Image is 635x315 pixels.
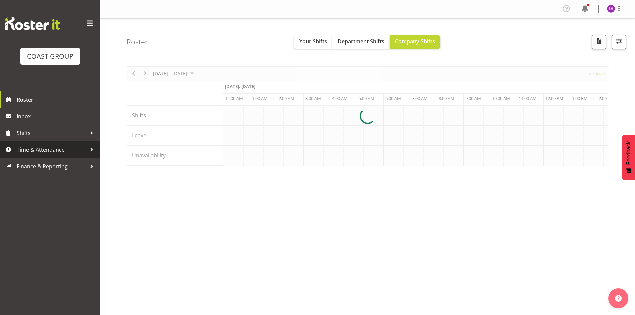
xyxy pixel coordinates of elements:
[17,145,87,155] span: Time & Attendance
[332,35,390,49] button: Department Shifts
[338,38,384,45] span: Department Shifts
[607,5,615,13] img: stephanie-hill-grant9928.jpg
[5,17,60,30] img: Rosterit website logo
[17,95,97,105] span: Roster
[626,141,632,165] span: Feedback
[294,35,332,49] button: Your Shifts
[17,128,87,138] span: Shifts
[612,35,626,49] button: Filter Shifts
[27,51,73,61] div: COAST GROUP
[395,38,435,45] span: Company Shifts
[592,35,606,49] button: Download a PDF of the roster according to the set date range.
[299,38,327,45] span: Your Shifts
[622,135,635,180] button: Feedback - Show survey
[390,35,440,49] button: Company Shifts
[17,111,97,121] span: Inbox
[127,38,148,46] h4: Roster
[17,161,87,171] span: Finance & Reporting
[615,295,622,302] img: help-xxl-2.png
